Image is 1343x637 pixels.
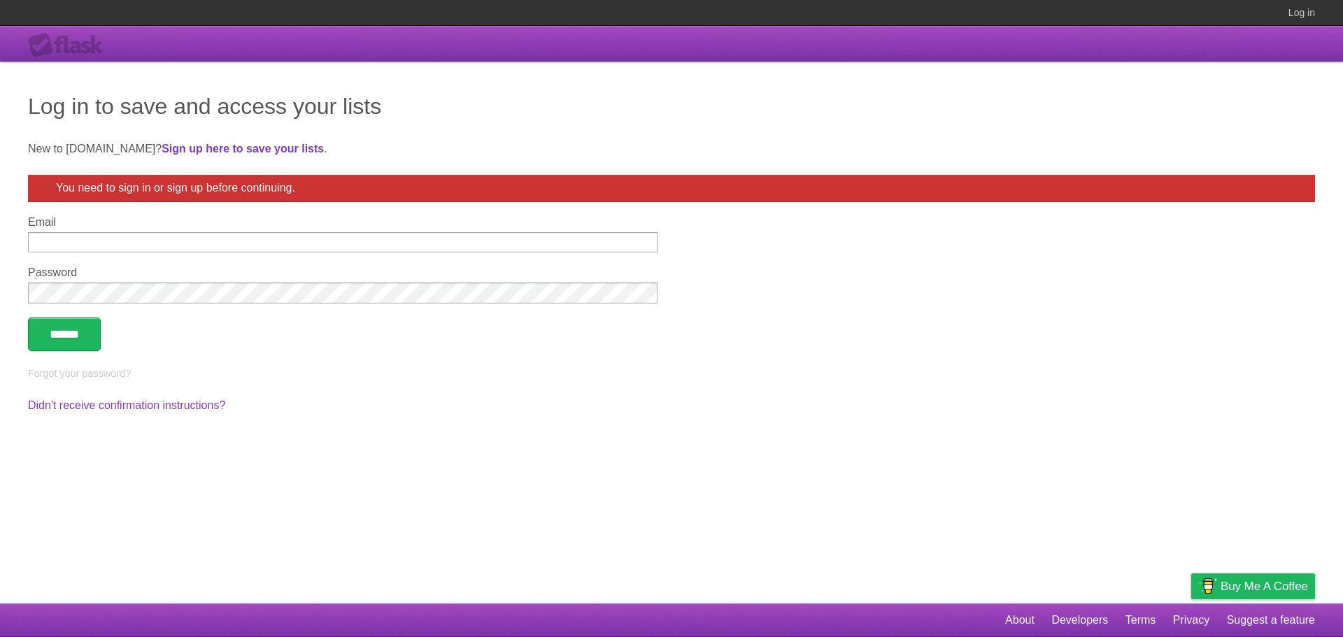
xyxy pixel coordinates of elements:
img: Buy me a coffee [1198,574,1217,598]
a: Privacy [1173,607,1209,634]
a: Forgot your password? [28,368,131,379]
div: You need to sign in or sign up before continuing. [28,175,1315,202]
a: Buy me a coffee [1191,573,1315,599]
a: Developers [1051,607,1108,634]
a: Sign up here to save your lists [162,143,324,155]
a: About [1005,607,1035,634]
a: Suggest a feature [1227,607,1315,634]
p: New to [DOMAIN_NAME]? . [28,141,1315,157]
label: Email [28,216,658,229]
div: Flask [28,33,112,58]
label: Password [28,266,658,279]
a: Didn't receive confirmation instructions? [28,399,225,411]
a: Terms [1125,607,1156,634]
span: Buy me a coffee [1221,574,1308,599]
h1: Log in to save and access your lists [28,90,1315,123]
